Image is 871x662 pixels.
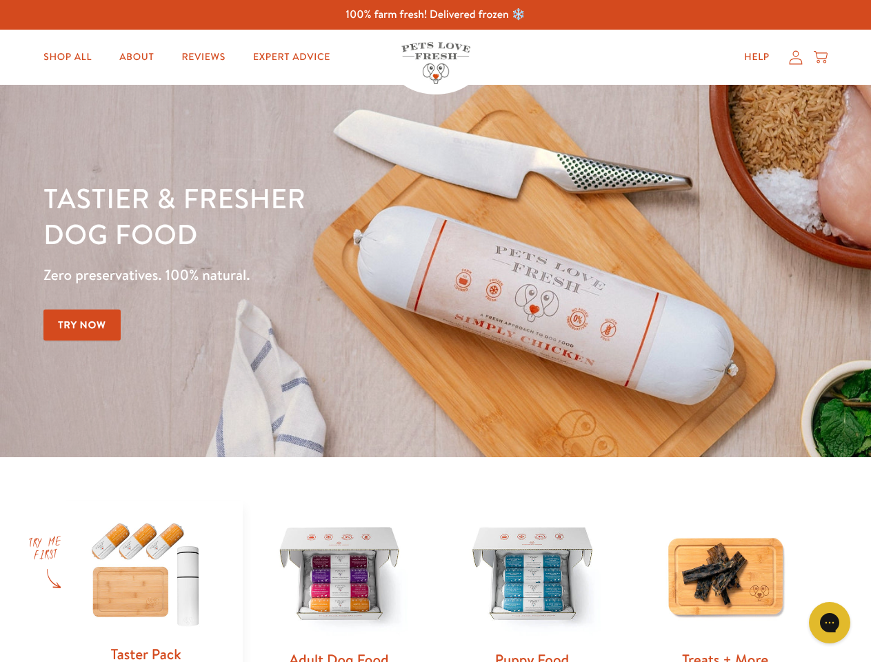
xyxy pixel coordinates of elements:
[170,43,236,71] a: Reviews
[32,43,103,71] a: Shop All
[733,43,781,71] a: Help
[802,597,857,648] iframe: Gorgias live chat messenger
[108,43,165,71] a: About
[43,263,566,288] p: Zero preservatives. 100% natural.
[43,310,121,341] a: Try Now
[401,42,470,84] img: Pets Love Fresh
[43,180,566,252] h1: Tastier & fresher dog food
[242,43,341,71] a: Expert Advice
